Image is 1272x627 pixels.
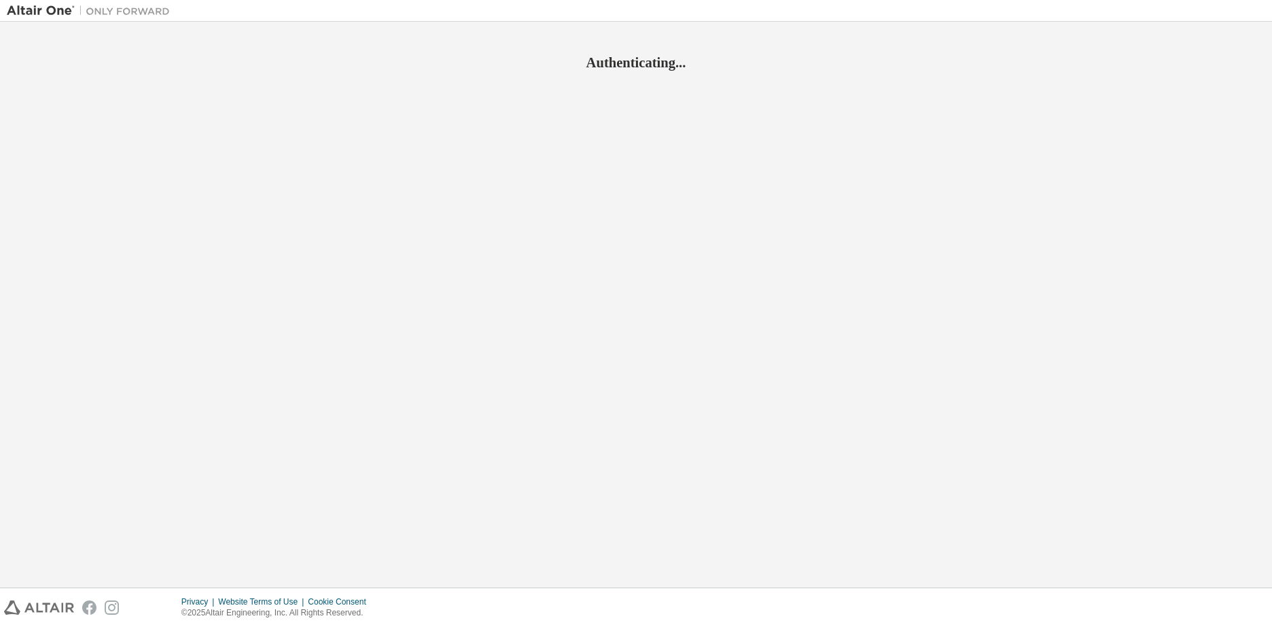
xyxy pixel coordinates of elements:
[7,4,177,18] img: Altair One
[308,596,374,607] div: Cookie Consent
[82,600,96,615] img: facebook.svg
[181,596,218,607] div: Privacy
[105,600,119,615] img: instagram.svg
[7,54,1265,71] h2: Authenticating...
[218,596,308,607] div: Website Terms of Use
[4,600,74,615] img: altair_logo.svg
[181,607,374,619] p: © 2025 Altair Engineering, Inc. All Rights Reserved.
